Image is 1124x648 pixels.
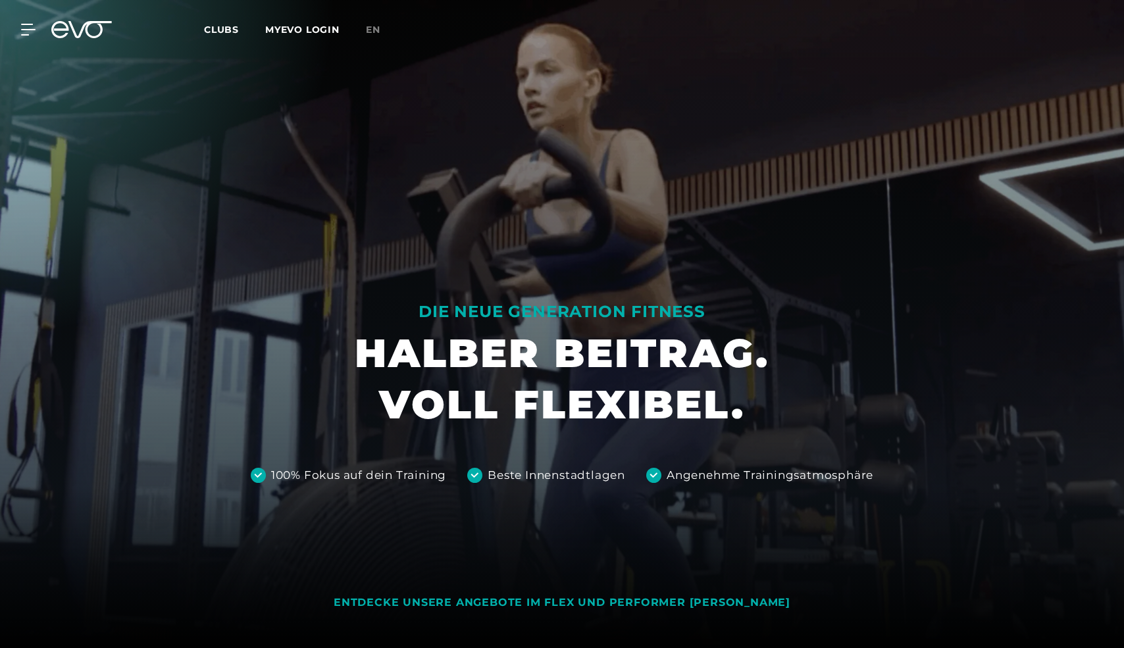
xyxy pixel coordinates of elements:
a: MYEVO LOGIN [265,24,340,36]
div: DIE NEUE GENERATION FITNESS [355,301,769,322]
span: en [366,24,380,36]
span: Clubs [204,24,239,36]
div: Angenehme Trainingsatmosphäre [667,467,873,484]
div: Beste Innenstadtlagen [488,467,625,484]
div: ENTDECKE UNSERE ANGEBOTE IM FLEX UND PERFORMER [PERSON_NAME] [334,596,790,610]
a: en [366,22,396,37]
a: Clubs [204,23,265,36]
h1: HALBER BEITRAG. VOLL FLEXIBEL. [355,328,769,430]
div: 100% Fokus auf dein Training [271,467,446,484]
